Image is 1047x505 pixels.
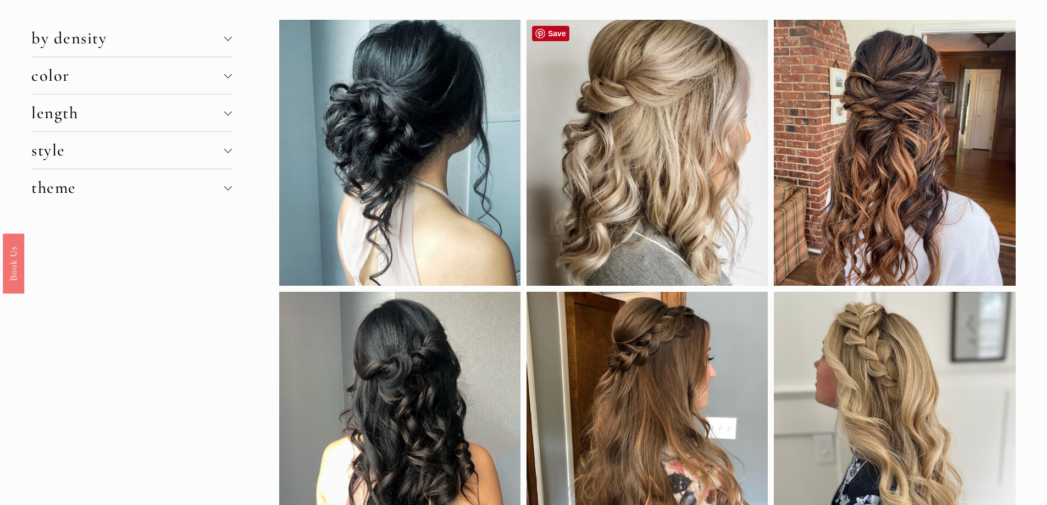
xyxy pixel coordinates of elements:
button: theme [31,169,231,206]
span: length [31,103,224,123]
button: color [31,57,231,94]
span: color [31,65,224,86]
span: style [31,140,224,160]
span: by density [31,28,224,48]
button: by density [31,20,231,57]
a: Pin it! [532,26,569,41]
a: Book Us [3,233,24,293]
span: theme [31,177,224,198]
button: length [31,95,231,131]
button: style [31,132,231,169]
